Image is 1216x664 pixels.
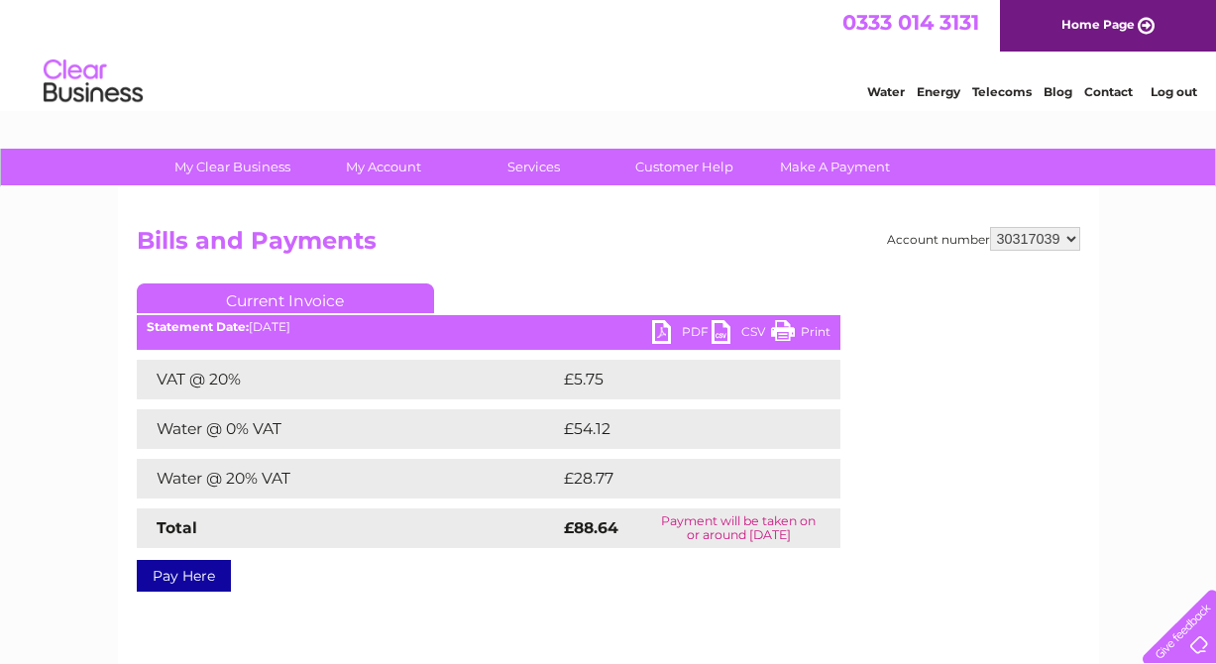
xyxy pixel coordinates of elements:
a: 0333 014 3131 [842,10,979,35]
td: £28.77 [559,459,800,498]
div: Account number [887,227,1080,251]
a: My Clear Business [151,149,314,185]
a: PDF [652,320,712,349]
b: Statement Date: [147,319,249,334]
a: Print [771,320,830,349]
td: Water @ 0% VAT [137,409,559,449]
a: Blog [1044,84,1072,99]
div: Clear Business is a trading name of Verastar Limited (registered in [GEOGRAPHIC_DATA] No. 3667643... [141,11,1077,96]
a: Pay Here [137,560,231,592]
a: Make A Payment [753,149,917,185]
a: Contact [1084,84,1133,99]
strong: Total [157,518,197,537]
h2: Bills and Payments [137,227,1080,265]
img: logo.png [43,52,144,112]
td: VAT @ 20% [137,360,559,399]
a: Energy [917,84,960,99]
a: Current Invoice [137,283,434,313]
a: Water [867,84,905,99]
a: My Account [301,149,465,185]
td: Water @ 20% VAT [137,459,559,498]
a: CSV [712,320,771,349]
a: Telecoms [972,84,1032,99]
a: Customer Help [603,149,766,185]
div: [DATE] [137,320,840,334]
a: Log out [1151,84,1197,99]
td: £54.12 [559,409,799,449]
td: £5.75 [559,360,794,399]
strong: £88.64 [564,518,618,537]
td: Payment will be taken on or around [DATE] [637,508,839,548]
a: Services [452,149,615,185]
